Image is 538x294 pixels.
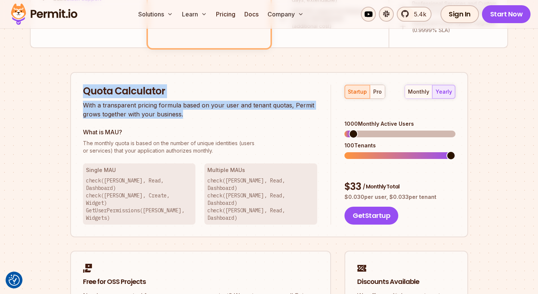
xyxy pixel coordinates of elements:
[83,140,318,147] span: The monthly quota is based on the number of unique identities (users
[83,128,318,137] h3: What is MAU?
[135,7,176,22] button: Solutions
[409,10,426,19] span: 5.4k
[83,101,318,119] p: With a transparent pricing formula based on your user and tenant quotas, Permit grows together wi...
[207,166,314,174] h3: Multiple MAUs
[357,277,455,287] h2: Discounts Available
[86,177,193,222] p: check([PERSON_NAME], Read, Dashboard) check([PERSON_NAME], Create, Widget) GetUserPermissions([PE...
[179,7,210,22] button: Learn
[373,88,382,96] div: pro
[86,166,193,174] h3: Single MAU
[241,7,262,22] a: Docs
[408,88,429,96] div: monthly
[9,275,20,286] button: Consent Preferences
[265,7,307,22] button: Company
[344,120,455,128] div: 1000 Monthly Active Users
[482,5,531,23] a: Start Now
[83,277,318,287] h2: Free for OSS Projects
[344,193,455,201] p: $ 0.030 per user, $ 0.033 per tenant
[83,85,318,98] h2: Quota Calculator
[363,183,399,190] span: / Monthly Total
[213,7,238,22] a: Pricing
[207,177,314,222] p: check([PERSON_NAME], Read, Dashboard) check([PERSON_NAME], Read, Dashboard) check([PERSON_NAME], ...
[83,140,318,154] p: or services) that your application authorizes monthly.
[344,142,455,149] div: 100 Tenants
[344,207,398,225] button: GetStartup
[344,180,455,194] div: $ 33
[440,5,479,23] a: Sign In
[7,1,81,27] img: Permit logo
[397,7,432,22] a: 5.4k
[9,275,20,286] img: Revisit consent button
